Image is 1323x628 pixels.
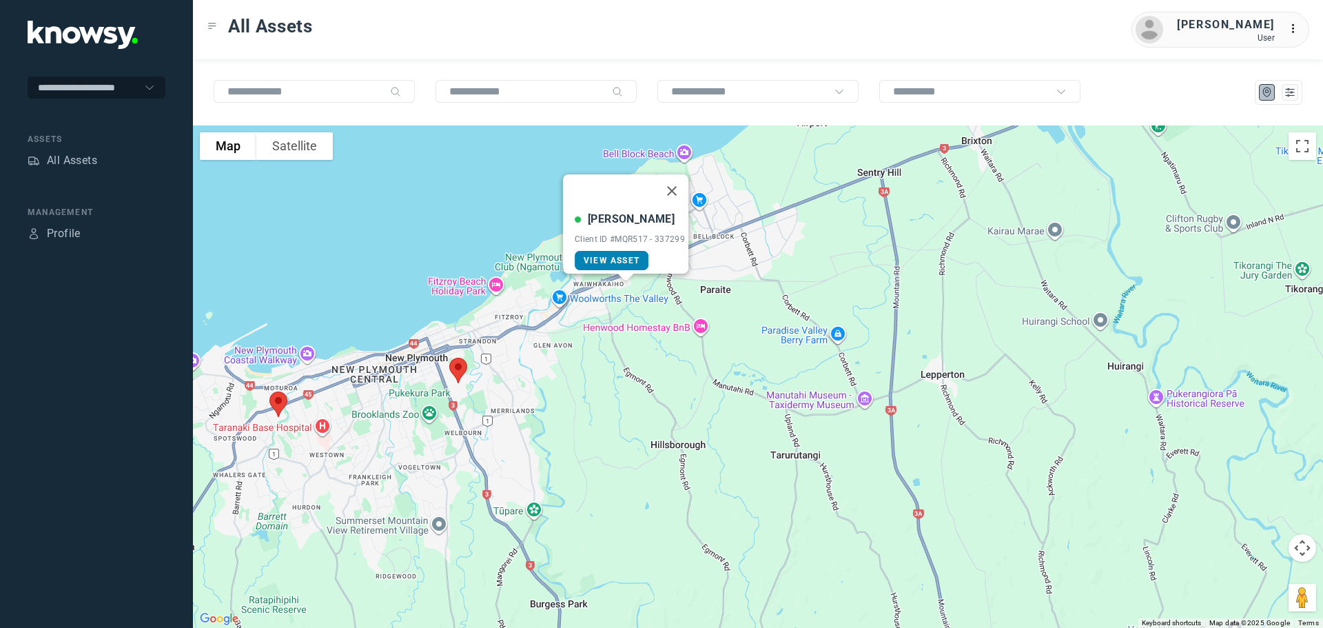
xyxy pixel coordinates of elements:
div: User [1177,33,1275,43]
div: Profile [28,227,40,240]
button: Drag Pegman onto the map to open Street View [1289,584,1316,611]
div: Search [390,86,401,97]
div: Assets [28,154,40,167]
a: View Asset [575,251,648,270]
div: : [1289,21,1305,39]
span: View Asset [584,256,639,265]
div: : [1289,21,1305,37]
button: Show satellite imagery [256,132,333,160]
a: AssetsAll Assets [28,152,97,169]
div: Management [28,206,165,219]
div: Client ID #MQR517 - 337299 [575,234,685,244]
div: [PERSON_NAME] [1177,17,1275,33]
img: Application Logo [28,21,138,49]
div: List [1284,86,1296,99]
tspan: ... [1289,23,1303,34]
a: Open this area in Google Maps (opens a new window) [196,610,242,628]
button: Close [655,174,688,207]
button: Show street map [200,132,256,160]
img: avatar.png [1136,16,1163,43]
span: Map data ©2025 Google [1209,619,1290,627]
a: ProfileProfile [28,225,81,242]
div: All Assets [47,152,97,169]
div: Profile [47,225,81,242]
span: All Assets [228,14,313,39]
div: Map [1261,86,1273,99]
button: Map camera controls [1289,534,1316,562]
div: [PERSON_NAME] [588,211,675,227]
div: Toggle Menu [207,21,217,31]
img: Google [196,610,242,628]
button: Toggle fullscreen view [1289,132,1316,160]
button: Keyboard shortcuts [1142,618,1201,628]
div: Search [612,86,623,97]
a: Terms (opens in new tab) [1298,619,1319,627]
div: Assets [28,133,165,145]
